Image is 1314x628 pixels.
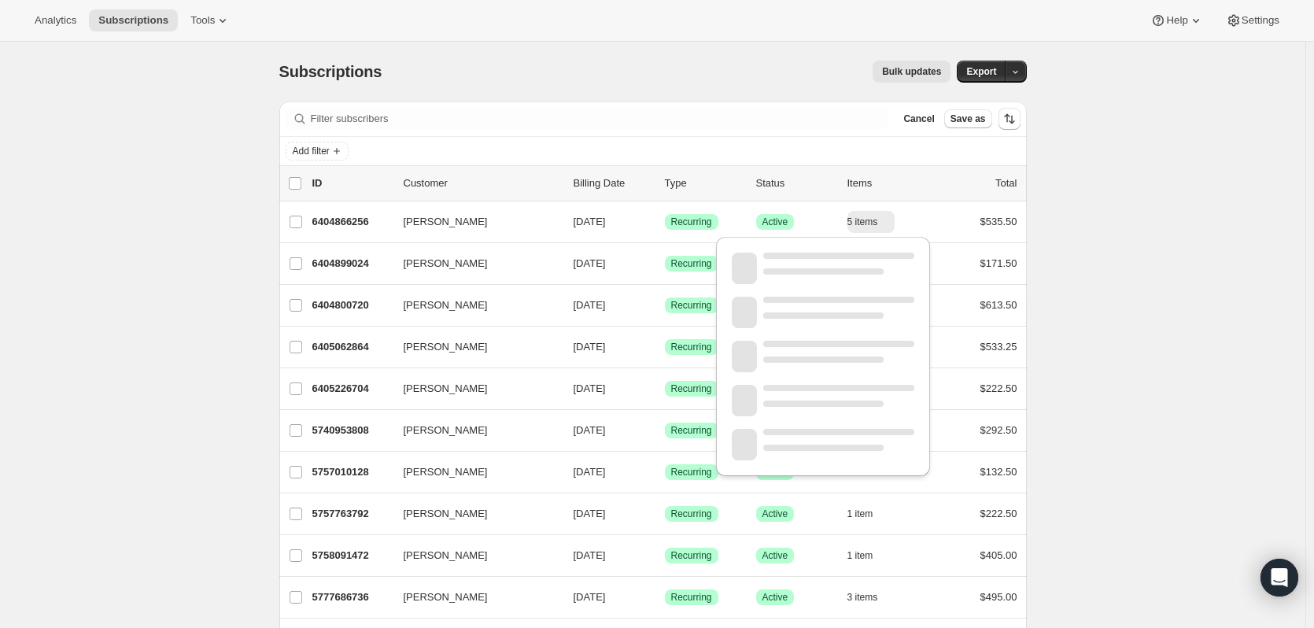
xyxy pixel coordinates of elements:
[311,108,888,130] input: Filter subscribers
[312,423,391,438] p: 5740953808
[966,65,996,78] span: Export
[980,382,1017,394] span: $222.50
[671,549,712,562] span: Recurring
[671,216,712,228] span: Recurring
[1242,14,1279,27] span: Settings
[293,145,330,157] span: Add filter
[404,256,488,272] span: [PERSON_NAME]
[897,109,940,128] button: Cancel
[312,214,391,230] p: 6404866256
[980,591,1017,603] span: $495.00
[312,461,1017,483] div: 5757010128[PERSON_NAME][DATE]SuccessRecurringSuccessActive1 item$132.50
[756,175,835,191] p: Status
[847,175,926,191] div: Items
[394,460,552,485] button: [PERSON_NAME]
[847,216,878,228] span: 5 items
[394,543,552,568] button: [PERSON_NAME]
[950,113,986,125] span: Save as
[671,341,712,353] span: Recurring
[394,251,552,276] button: [PERSON_NAME]
[574,341,606,353] span: [DATE]
[847,508,873,520] span: 1 item
[1216,9,1289,31] button: Settings
[312,378,1017,400] div: 6405226704[PERSON_NAME][DATE]SuccessRecurringSuccessActive2 items$222.50
[980,257,1017,269] span: $171.50
[574,216,606,227] span: [DATE]
[574,466,606,478] span: [DATE]
[404,506,488,522] span: [PERSON_NAME]
[847,545,891,567] button: 1 item
[404,214,488,230] span: [PERSON_NAME]
[980,508,1017,519] span: $222.50
[181,9,240,31] button: Tools
[980,341,1017,353] span: $533.25
[980,549,1017,561] span: $405.00
[903,113,934,125] span: Cancel
[89,9,178,31] button: Subscriptions
[312,256,391,272] p: 6404899024
[847,586,895,608] button: 3 items
[574,424,606,436] span: [DATE]
[312,503,1017,525] div: 5757763792[PERSON_NAME][DATE]SuccessRecurringSuccessActive1 item$222.50
[394,209,552,235] button: [PERSON_NAME]
[980,299,1017,311] span: $613.50
[847,211,895,233] button: 5 items
[394,293,552,318] button: [PERSON_NAME]
[404,464,488,480] span: [PERSON_NAME]
[980,424,1017,436] span: $292.50
[312,506,391,522] p: 5757763792
[312,211,1017,233] div: 6404866256[PERSON_NAME][DATE]SuccessRecurringSuccessActive5 items$535.50
[394,585,552,610] button: [PERSON_NAME]
[671,257,712,270] span: Recurring
[404,297,488,313] span: [PERSON_NAME]
[25,9,86,31] button: Analytics
[882,65,941,78] span: Bulk updates
[312,339,391,355] p: 6405062864
[404,589,488,605] span: [PERSON_NAME]
[286,142,349,161] button: Add filter
[980,466,1017,478] span: $132.50
[312,381,391,397] p: 6405226704
[404,381,488,397] span: [PERSON_NAME]
[980,216,1017,227] span: $535.50
[312,464,391,480] p: 5757010128
[574,382,606,394] span: [DATE]
[312,297,391,313] p: 6404800720
[574,299,606,311] span: [DATE]
[35,14,76,27] span: Analytics
[847,503,891,525] button: 1 item
[312,175,1017,191] div: IDCustomerBilling DateTypeStatusItemsTotal
[404,175,561,191] p: Customer
[574,257,606,269] span: [DATE]
[394,376,552,401] button: [PERSON_NAME]
[279,63,382,80] span: Subscriptions
[312,175,391,191] p: ID
[404,339,488,355] span: [PERSON_NAME]
[190,14,215,27] span: Tools
[1141,9,1212,31] button: Help
[312,336,1017,358] div: 6405062864[PERSON_NAME][DATE]SuccessRecurringSuccessActive4 items$533.25
[404,548,488,563] span: [PERSON_NAME]
[671,299,712,312] span: Recurring
[998,108,1021,130] button: Sort the results
[847,549,873,562] span: 1 item
[312,294,1017,316] div: 6404800720[PERSON_NAME][DATE]SuccessRecurringSuccessActive6 items$613.50
[671,591,712,604] span: Recurring
[762,591,788,604] span: Active
[995,175,1017,191] p: Total
[944,109,992,128] button: Save as
[312,586,1017,608] div: 5777686736[PERSON_NAME][DATE]SuccessRecurringSuccessActive3 items$495.00
[1260,559,1298,597] div: Open Intercom Messenger
[312,419,1017,441] div: 5740953808[PERSON_NAME][DATE]SuccessRecurringSuccessActive2 items$292.50
[762,549,788,562] span: Active
[312,253,1017,275] div: 6404899024[PERSON_NAME][DATE]SuccessRecurringSuccessActive5 items$171.50
[957,61,1006,83] button: Export
[394,334,552,360] button: [PERSON_NAME]
[404,423,488,438] span: [PERSON_NAME]
[574,549,606,561] span: [DATE]
[671,466,712,478] span: Recurring
[394,501,552,526] button: [PERSON_NAME]
[394,418,552,443] button: [PERSON_NAME]
[671,424,712,437] span: Recurring
[574,508,606,519] span: [DATE]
